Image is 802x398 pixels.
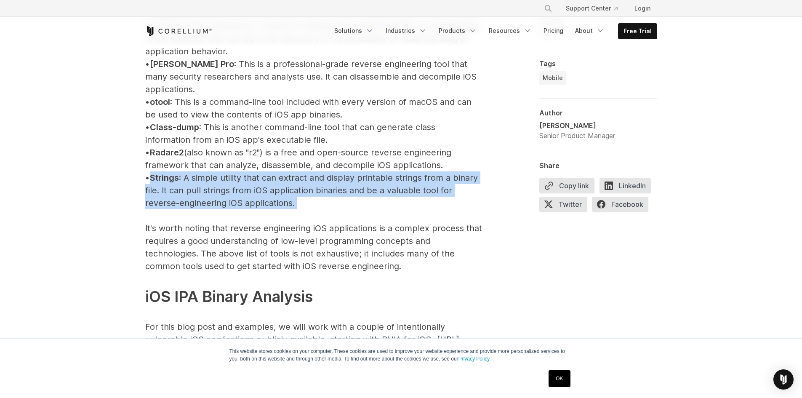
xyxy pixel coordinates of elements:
a: Support Center [559,1,624,16]
button: Copy link [539,178,594,193]
a: Privacy Policy. [458,356,491,362]
a: Solutions [329,23,379,38]
a: Facebook [592,197,653,215]
div: Senior Product Manager [539,131,615,141]
span: LinkedIn [600,178,651,193]
span: Class-dump [150,122,199,132]
span: Twitter [539,197,587,212]
span: [PERSON_NAME] Pro [150,59,234,69]
div: Author [539,109,657,117]
a: OK [549,370,570,387]
div: [PERSON_NAME] [539,120,615,131]
div: Navigation Menu [534,1,657,16]
span: Mobile [543,74,563,82]
div: Share [539,161,657,170]
div: Open Intercom Messenger [773,369,794,390]
a: LinkedIn [600,178,656,197]
span: Strings [150,173,179,183]
a: Industries [381,23,432,38]
a: Mobile [539,71,566,85]
span: Radare2 [150,147,184,158]
a: Products [434,23,482,38]
div: Tags [539,59,657,68]
span: otool [150,97,170,107]
a: Twitter [539,197,592,215]
a: About [570,23,610,38]
span: iOS IPA Binary Analysis [145,287,313,306]
a: Corellium Home [145,26,212,36]
div: Navigation Menu [329,23,657,39]
a: Resources [484,23,537,38]
p: This website stores cookies on your computer. These cookies are used to improve your website expe... [229,347,573,363]
a: Login [628,1,657,16]
a: Free Trial [618,24,657,39]
a: Pricing [538,23,568,38]
button: Search [541,1,556,16]
span: Facebook [592,197,648,212]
